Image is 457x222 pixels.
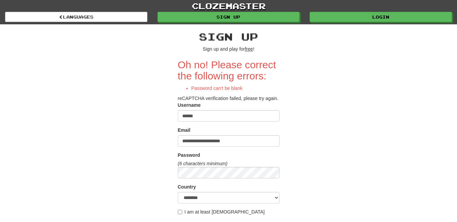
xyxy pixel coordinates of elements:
[5,12,147,22] a: Languages
[178,102,201,108] label: Username
[191,85,279,92] li: Password can't be blank
[178,59,279,81] h2: Oh no! Please correct the following errors:
[178,46,279,52] p: Sign up and play for !
[178,208,265,215] label: I am at least [DEMOGRAPHIC_DATA]
[245,46,253,52] u: free
[178,31,279,42] h2: Sign up
[158,12,300,22] a: Sign up
[178,210,182,214] input: I am at least [DEMOGRAPHIC_DATA]
[178,161,228,166] em: (6 characters minimum)
[178,152,200,158] label: Password
[178,183,196,190] label: Country
[310,12,452,22] a: Login
[178,127,190,133] label: Email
